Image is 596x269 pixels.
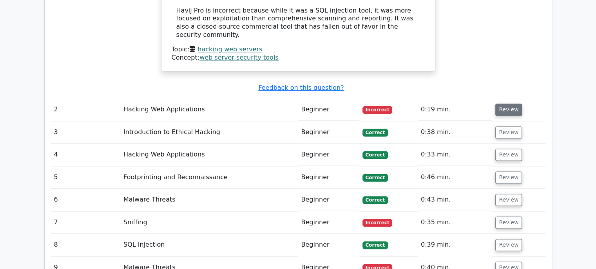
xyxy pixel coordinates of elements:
[197,45,262,53] a: hacking web servers
[120,234,298,256] td: SQL Injection
[362,196,388,204] span: Correct
[120,121,298,144] td: Introduction to Ethical Hacking
[298,234,359,256] td: Beginner
[51,234,121,256] td: 8
[258,84,344,91] a: Feedback on this question?
[495,239,522,251] button: Review
[120,144,298,166] td: Hacking Web Applications
[298,121,359,144] td: Beginner
[51,189,121,211] td: 6
[418,211,492,234] td: 0:35 min.
[418,144,492,166] td: 0:33 min.
[495,194,522,206] button: Review
[495,149,522,161] button: Review
[298,189,359,211] td: Beginner
[418,166,492,189] td: 0:46 min.
[120,211,298,234] td: Sniffing
[120,98,298,121] td: Hacking Web Applications
[362,151,388,159] span: Correct
[495,171,522,184] button: Review
[362,241,388,249] span: Correct
[51,98,121,121] td: 2
[495,126,522,138] button: Review
[51,166,121,189] td: 5
[362,219,393,227] span: Incorrect
[298,144,359,166] td: Beginner
[120,166,298,189] td: Footprinting and Reconnaissance
[172,54,425,62] div: Concept:
[418,234,492,256] td: 0:39 min.
[362,129,388,136] span: Correct
[418,121,492,144] td: 0:38 min.
[51,121,121,144] td: 3
[298,211,359,234] td: Beginner
[362,174,388,182] span: Correct
[495,104,522,116] button: Review
[120,189,298,211] td: Malware Threats
[51,211,121,234] td: 7
[362,106,393,114] span: Incorrect
[51,144,121,166] td: 4
[418,189,492,211] td: 0:43 min.
[495,216,522,229] button: Review
[298,166,359,189] td: Beginner
[298,98,359,121] td: Beginner
[199,54,279,61] a: web server security tools
[418,98,492,121] td: 0:19 min.
[172,45,425,54] div: Topic:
